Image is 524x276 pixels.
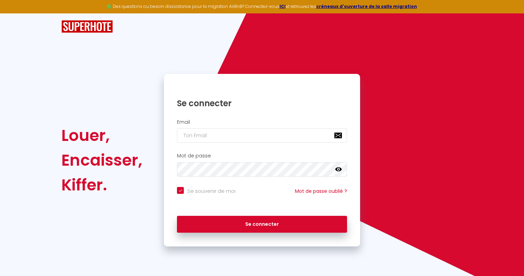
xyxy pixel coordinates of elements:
div: Louer, [61,123,142,148]
input: Ton Email [177,128,347,143]
div: Encaisser, [61,148,142,173]
button: Se connecter [177,216,347,233]
div: Kiffer. [61,173,142,197]
img: SuperHote logo [61,20,113,33]
h2: Email [177,119,347,125]
a: ICI [279,3,286,9]
h1: Se connecter [177,98,347,109]
a: Mot de passe oublié ? [295,188,347,195]
h2: Mot de passe [177,153,347,159]
a: créneaux d'ouverture de la salle migration [316,3,417,9]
